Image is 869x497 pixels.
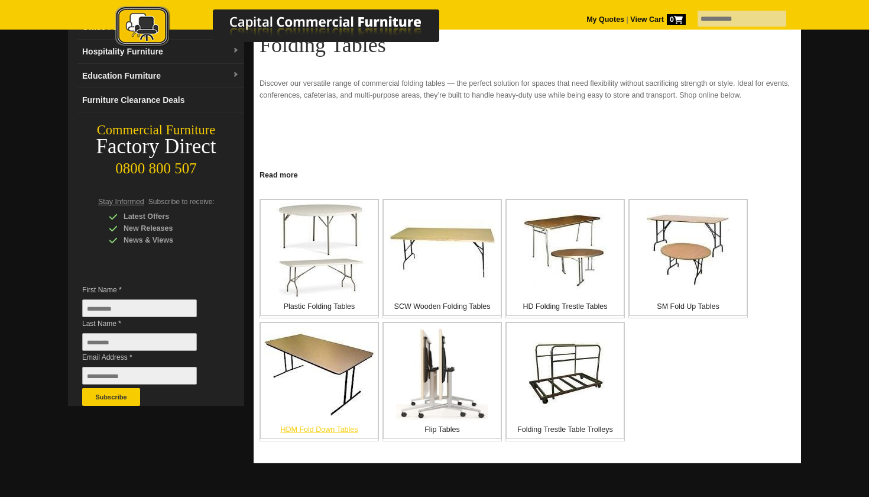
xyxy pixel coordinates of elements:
p: Plastic Folding Tables [261,301,378,312]
p: HDM Fold Down Tables [261,424,378,435]
img: HD Folding Trestle Tables [524,209,607,292]
a: Folding Trestle Table Trolleys Folding Trestle Table Trolleys [505,322,625,441]
div: New Releases [109,222,221,234]
a: Flip Tables Flip Tables [382,322,502,441]
img: Plastic Folding Tables [271,203,368,298]
a: Education Furnituredropdown [77,64,244,88]
span: Last Name * [82,318,215,330]
a: My Quotes [586,15,624,24]
input: First Name * [82,299,197,317]
a: Capital Commercial Furniture Logo [83,6,497,53]
a: HDM Fold Down Tables HDM Fold Down Tables [260,322,379,441]
p: SM Fold Up Tables [630,301,747,312]
p: Discover our versatile range of commercial folding tables — the perfect solution for spaces that ... [260,78,795,101]
button: Subscribe [82,388,140,406]
img: SM Fold Up Tables [647,209,729,292]
p: Folding Trestle Table Trolleys [507,424,624,435]
span: Stay Informed [98,198,144,206]
p: SCW Wooden Folding Tables [384,301,501,312]
img: HDM Fold Down Tables [264,326,375,421]
p: Flip Tables [384,424,501,435]
input: Email Address * [82,367,197,385]
span: Email Address * [82,351,215,363]
a: SCW Wooden Folding Tables SCW Wooden Folding Tables [382,199,502,318]
a: Click to read more [254,166,801,181]
div: Factory Direct [68,138,244,155]
div: Commercial Furniture [68,122,244,138]
a: View Cart0 [628,15,686,24]
h1: Folding Tables [260,34,795,56]
img: SCW Wooden Folding Tables [389,220,495,280]
img: Flip Tables [396,326,488,421]
img: Folding Trestle Table Trolleys [524,332,607,415]
a: Plastic Folding Tables Plastic Folding Tables [260,199,379,318]
span: First Name * [82,284,215,296]
div: News & Views [109,234,221,246]
a: HD Folding Trestle Tables HD Folding Trestle Tables [505,199,625,318]
a: Furniture Clearance Deals [77,88,244,112]
div: 0800 800 507 [68,154,244,177]
a: SM Fold Up Tables SM Fold Up Tables [628,199,748,318]
span: 0 [667,14,686,25]
strong: View Cart [630,15,686,24]
input: Last Name * [82,333,197,351]
a: Hospitality Furnituredropdown [77,40,244,64]
span: Subscribe to receive: [148,198,215,206]
p: HD Folding Trestle Tables [507,301,624,312]
img: Capital Commercial Furniture Logo [83,6,497,49]
img: dropdown [232,72,239,79]
div: Latest Offers [109,211,221,222]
